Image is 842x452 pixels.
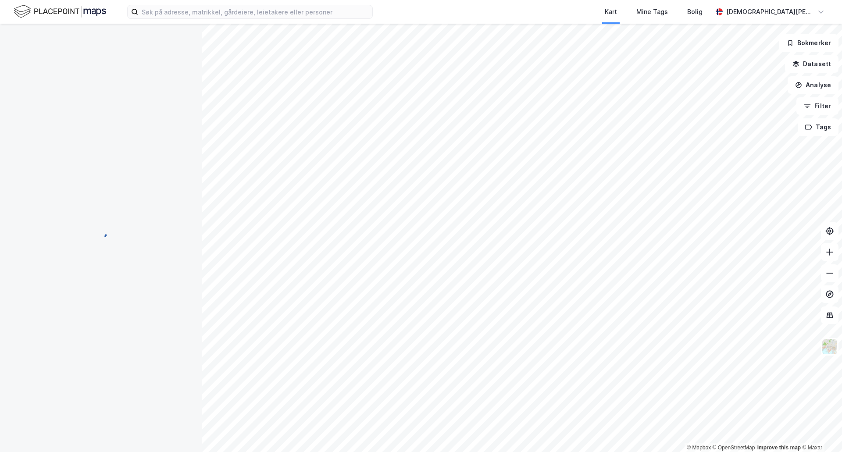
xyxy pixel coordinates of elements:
a: OpenStreetMap [713,445,755,451]
button: Datasett [785,55,838,73]
a: Mapbox [687,445,711,451]
button: Filter [796,97,838,115]
a: Improve this map [757,445,801,451]
img: logo.f888ab2527a4732fd821a326f86c7f29.svg [14,4,106,19]
img: Z [821,338,838,355]
iframe: Chat Widget [798,410,842,452]
button: Tags [798,118,838,136]
div: [DEMOGRAPHIC_DATA][PERSON_NAME] [726,7,814,17]
div: Kontrollprogram for chat [798,410,842,452]
input: Søk på adresse, matrikkel, gårdeiere, leietakere eller personer [138,5,372,18]
div: Bolig [687,7,703,17]
button: Analyse [788,76,838,94]
button: Bokmerker [779,34,838,52]
img: spinner.a6d8c91a73a9ac5275cf975e30b51cfb.svg [94,226,108,240]
div: Kart [605,7,617,17]
div: Mine Tags [636,7,668,17]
